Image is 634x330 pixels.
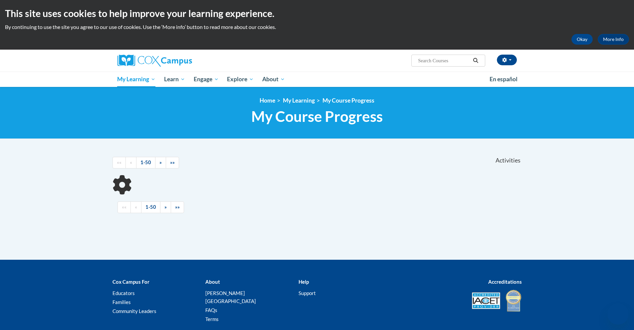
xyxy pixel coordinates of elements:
[164,75,185,83] span: Learn
[227,75,254,83] span: Explore
[122,204,126,210] span: ««
[5,7,629,20] h2: This site uses cookies to help improve your learning experience.
[598,34,629,45] a: More Info
[417,57,471,65] input: Search Courses
[141,201,160,213] a: 1-50
[171,201,184,213] a: End
[136,157,155,168] a: 1-50
[112,308,156,314] a: Community Leaders
[112,279,149,285] b: Cox Campus For
[505,289,522,312] img: IDA® Accredited
[322,97,374,104] a: My Course Progress
[223,72,258,87] a: Explore
[117,75,155,83] span: My Learning
[262,75,285,83] span: About
[112,290,135,296] a: Educators
[175,204,180,210] span: »»
[160,201,171,213] a: Next
[497,55,517,65] button: Account Settings
[189,72,223,87] a: Engage
[155,157,166,168] a: Next
[130,201,141,213] a: Previous
[299,290,316,296] a: Support
[135,204,137,210] span: «
[471,57,481,65] button: Search
[205,307,217,313] a: FAQs
[117,201,131,213] a: Begining
[117,55,192,67] img: Cox Campus
[117,160,121,165] span: ««
[205,316,219,322] a: Terms
[260,97,275,104] a: Home
[488,279,522,285] b: Accreditations
[113,72,160,87] a: My Learning
[170,160,175,165] span: »»
[251,108,383,125] span: My Course Progress
[299,279,309,285] b: Help
[472,292,500,309] img: Accredited IACET® Provider
[485,72,522,86] a: En español
[205,290,256,304] a: [PERSON_NAME][GEOGRAPHIC_DATA]
[194,75,219,83] span: Engage
[164,204,167,210] span: »
[283,97,315,104] a: My Learning
[112,299,131,305] a: Families
[205,279,220,285] b: About
[258,72,289,87] a: About
[112,157,126,168] a: Begining
[125,157,136,168] a: Previous
[166,157,179,168] a: End
[130,160,132,165] span: «
[107,72,527,87] div: Main menu
[490,76,518,83] span: En español
[607,303,629,325] iframe: Button to launch messaging window
[571,34,593,45] button: Okay
[160,72,189,87] a: Learn
[159,160,162,165] span: »
[496,157,521,164] span: Activities
[5,23,629,31] p: By continuing to use the site you agree to our use of cookies. Use the ‘More info’ button to read...
[117,55,244,67] a: Cox Campus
